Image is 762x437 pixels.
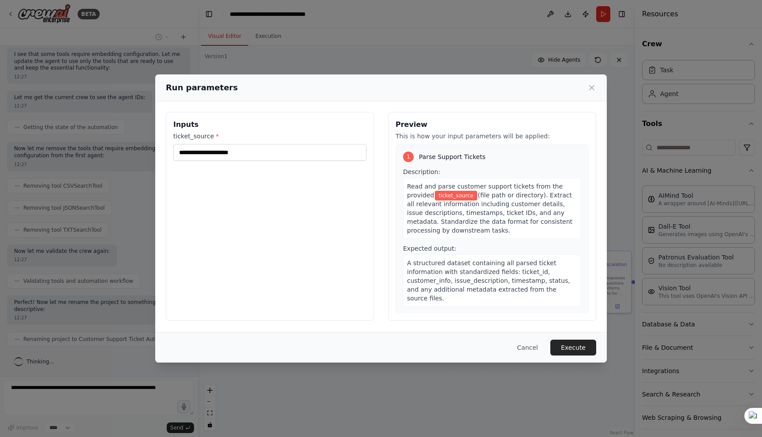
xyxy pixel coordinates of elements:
[173,132,366,141] label: ticket_source
[403,152,414,162] div: 1
[166,81,238,94] h2: Run parameters
[435,191,477,200] span: Variable: ticket_source
[396,132,589,141] p: This is how your input parameters will be applied:
[396,119,589,130] h3: Preview
[407,192,572,234] span: (file path or directory). Extract all relevant information including customer details, issue desc...
[173,119,366,130] h3: Inputs
[510,340,545,356] button: Cancel
[407,183,563,199] span: Read and parse customer support tickets from the provided
[407,259,570,302] span: A structured dataset containing all parsed ticket information with standardized fields: ticket_id...
[403,245,456,252] span: Expected output:
[403,168,440,175] span: Description:
[419,152,486,161] span: Parse Support Tickets
[550,340,596,356] button: Execute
